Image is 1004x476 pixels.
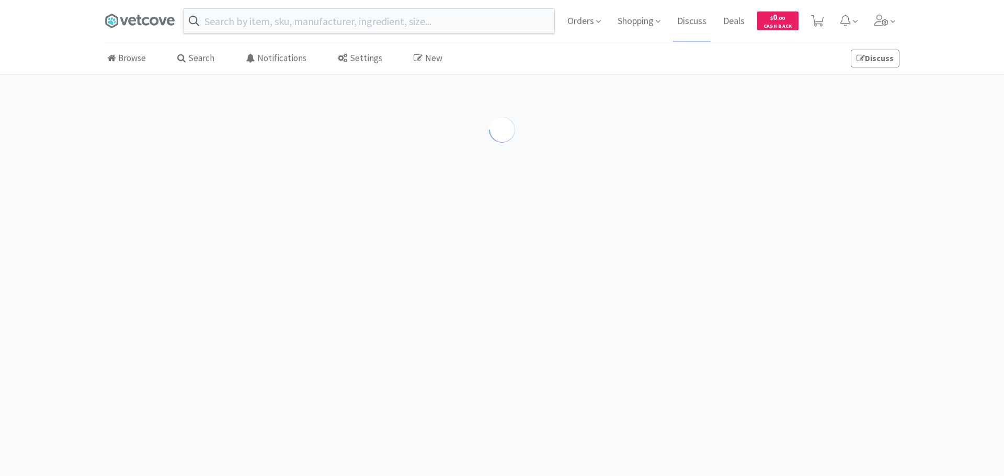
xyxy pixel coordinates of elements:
a: $0.00Cash Back [757,7,798,35]
span: Cash Back [763,24,792,30]
span: $ [770,15,773,21]
input: Search by item, sku, manufacturer, ingredient, size... [184,9,554,33]
a: Search [175,43,217,75]
a: Discuss [851,50,899,67]
a: Deals [719,17,749,26]
a: Notifications [243,43,309,75]
span: . 00 [777,15,785,21]
a: New [411,43,445,75]
span: 0 [770,12,785,22]
a: Discuss [673,17,711,26]
a: Settings [335,43,385,75]
a: Browse [105,43,149,75]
